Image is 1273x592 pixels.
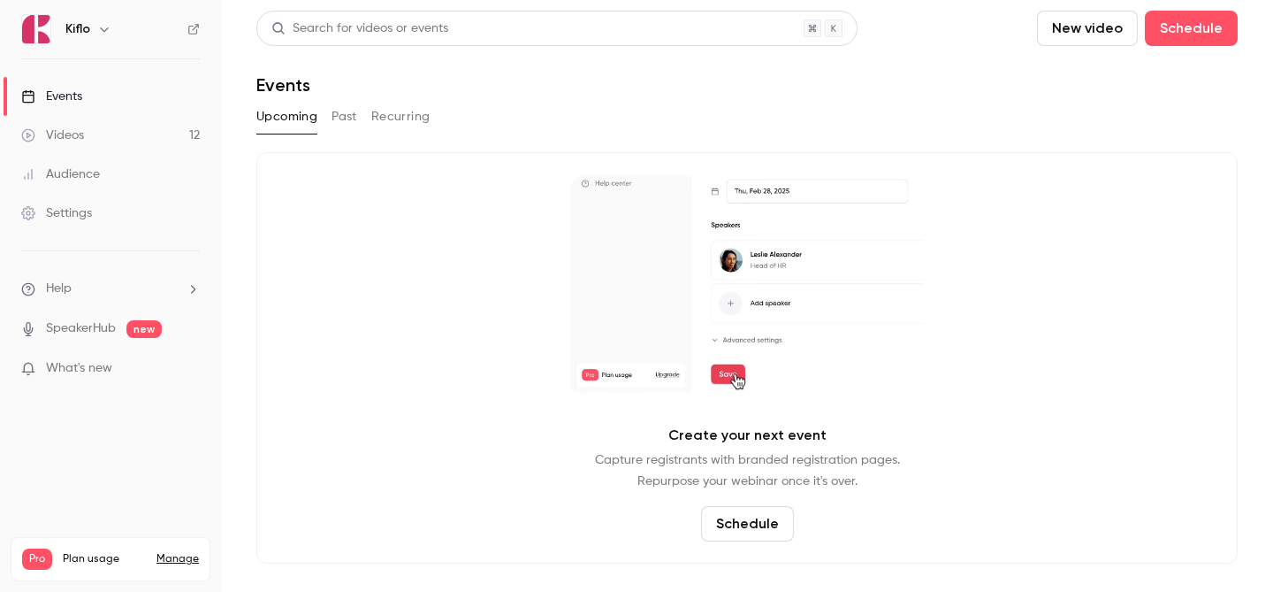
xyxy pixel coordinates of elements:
[22,549,52,570] span: Pro
[179,361,200,377] iframe: Noticeable Trigger
[46,280,72,298] span: Help
[46,359,112,378] span: What's new
[21,280,200,298] li: help-dropdown-opener
[21,165,100,183] div: Audience
[271,19,448,38] div: Search for videos or events
[126,320,162,338] span: new
[332,103,357,131] button: Past
[1145,11,1238,46] button: Schedule
[21,204,92,222] div: Settings
[371,103,431,131] button: Recurring
[256,74,310,96] h1: Events
[156,552,199,566] a: Manage
[701,506,794,542] button: Schedule
[595,450,900,492] p: Capture registrants with branded registration pages. Repurpose your webinar once it's over.
[63,552,146,566] span: Plan usage
[1037,11,1138,46] button: New video
[256,103,317,131] button: Upcoming
[21,127,84,144] div: Videos
[668,425,827,446] p: Create your next event
[21,88,82,105] div: Events
[46,319,116,338] a: SpeakerHub
[22,15,50,43] img: Kiflo
[65,20,90,38] h6: Kiflo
